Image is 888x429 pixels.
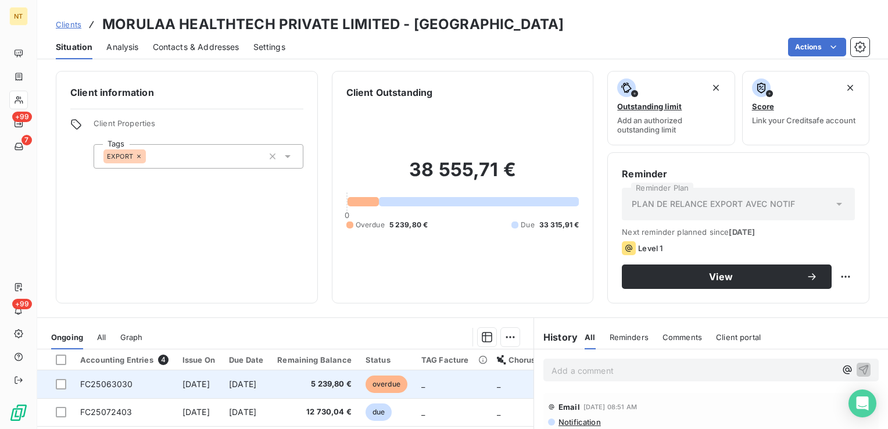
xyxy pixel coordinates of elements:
[97,333,106,342] span: All
[277,355,352,364] div: Remaining Balance
[229,355,263,364] div: Due Date
[622,227,855,237] span: Next reminder planned since
[9,403,28,422] img: Logo LeanPay
[22,135,32,145] span: 7
[345,210,349,220] span: 0
[158,355,169,365] span: 4
[146,151,155,162] input: Add a tag
[663,333,702,342] span: Comments
[607,71,735,145] button: Outstanding limitAdd an authorized outstanding limit
[277,378,352,390] span: 5 239,80 €
[539,220,579,230] span: 33 315,91 €
[389,220,428,230] span: 5 239,80 €
[356,220,385,230] span: Overdue
[729,227,755,237] span: [DATE]
[497,355,550,364] div: Chorus Pro
[583,403,637,410] span: [DATE] 08:51 AM
[534,330,578,344] h6: History
[848,389,876,417] div: Open Intercom Messenger
[742,71,869,145] button: ScoreLink your Creditsafe account
[752,116,855,125] span: Link your Creditsafe account
[80,379,133,389] span: FC25063030
[182,379,210,389] span: [DATE]
[56,19,81,30] a: Clients
[421,379,425,389] span: _
[12,112,32,122] span: +99
[253,41,285,53] span: Settings
[716,333,761,342] span: Client portal
[557,417,601,427] span: Notification
[610,333,649,342] span: Reminders
[9,7,28,26] div: NT
[229,379,256,389] span: [DATE]
[182,355,215,364] div: Issue On
[617,102,682,111] span: Outstanding limit
[56,20,81,29] span: Clients
[80,355,169,365] div: Accounting Entries
[636,272,806,281] span: View
[107,153,133,160] span: EXPORT
[617,116,725,134] span: Add an authorized outstanding limit
[366,355,407,364] div: Status
[153,41,239,53] span: Contacts & Addresses
[12,299,32,309] span: +99
[558,402,580,412] span: Email
[346,85,433,99] h6: Client Outstanding
[521,220,534,230] span: Due
[366,376,407,393] span: overdue
[70,85,303,99] h6: Client information
[788,38,846,56] button: Actions
[120,333,143,342] span: Graph
[102,14,564,35] h3: MORULAA HEALTHTECH PRIVATE LIMITED - [GEOGRAPHIC_DATA]
[421,355,483,364] div: TAG Facture
[421,407,425,417] span: _
[94,119,303,135] span: Client Properties
[346,158,579,193] h2: 38 555,71 €
[182,407,210,417] span: [DATE]
[80,407,133,417] span: FC25072403
[366,403,392,421] span: due
[497,379,500,389] span: _
[638,244,663,253] span: Level 1
[622,264,832,289] button: View
[622,167,855,181] h6: Reminder
[51,333,83,342] span: Ongoing
[497,407,500,417] span: _
[752,102,774,111] span: Score
[585,333,595,342] span: All
[277,406,352,418] span: 12 730,04 €
[632,198,795,210] span: PLAN DE RELANCE EXPORT AVEC NOTIF
[229,407,256,417] span: [DATE]
[56,41,92,53] span: Situation
[106,41,138,53] span: Analysis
